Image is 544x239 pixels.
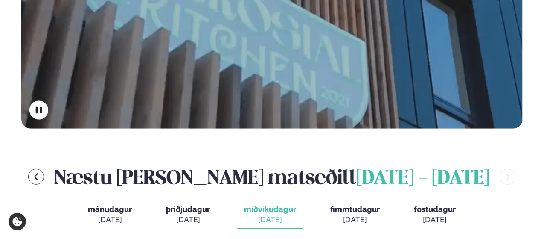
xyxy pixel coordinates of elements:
[81,201,139,229] button: mánudagur [DATE]
[166,215,210,225] div: [DATE]
[330,205,380,214] span: fimmtudagur
[356,169,489,188] span: [DATE] - [DATE]
[244,205,296,214] span: miðvikudagur
[407,201,463,229] button: föstudagur [DATE]
[414,205,456,214] span: föstudagur
[330,215,380,225] div: [DATE]
[166,205,210,214] span: þriðjudagur
[244,215,296,225] div: [DATE]
[323,201,387,229] button: fimmtudagur [DATE]
[237,201,303,229] button: miðvikudagur [DATE]
[88,205,132,214] span: mánudagur
[9,213,26,230] a: Cookie settings
[28,169,44,185] button: menu-btn-left
[88,215,132,225] div: [DATE]
[54,163,489,191] h2: Næstu [PERSON_NAME] matseðill
[500,169,515,185] button: menu-btn-right
[159,201,217,229] button: þriðjudagur [DATE]
[414,215,456,225] div: [DATE]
